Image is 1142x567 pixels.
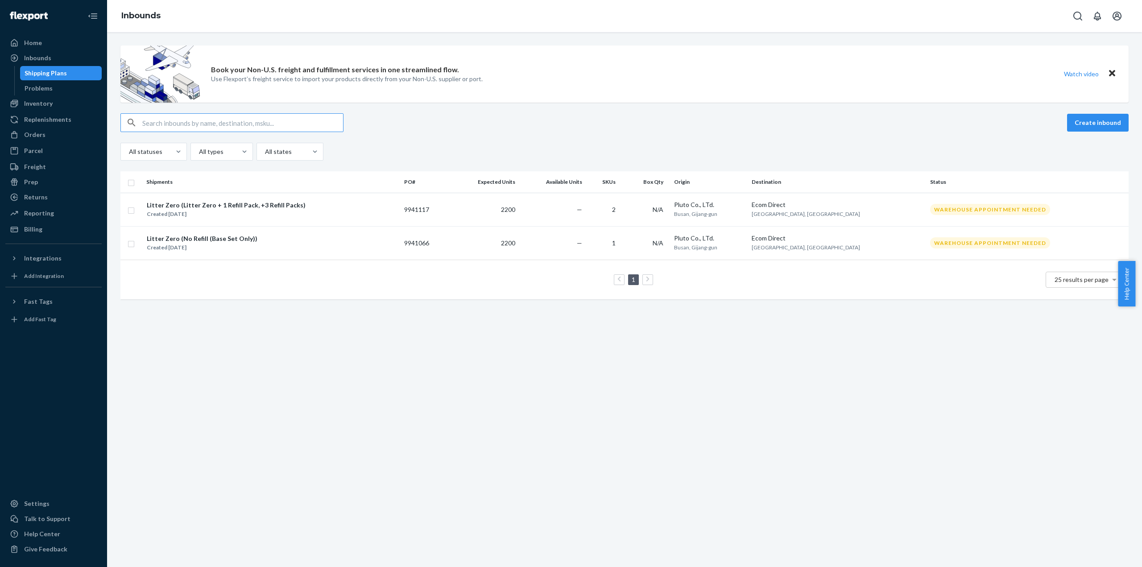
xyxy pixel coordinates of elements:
[752,244,860,251] span: [GEOGRAPHIC_DATA], [GEOGRAPHIC_DATA]
[930,204,1050,215] div: Warehouse Appointment Needed
[5,206,102,220] a: Reporting
[24,178,38,186] div: Prep
[674,234,745,243] div: Pluto Co., LTd.
[24,545,67,554] div: Give Feedback
[147,243,257,252] div: Created [DATE]
[612,206,616,213] span: 2
[24,254,62,263] div: Integrations
[5,128,102,142] a: Orders
[674,244,717,251] span: Busan, Gijang-gun
[5,251,102,265] button: Integrations
[1067,114,1129,132] button: Create inbound
[24,162,46,171] div: Freight
[24,297,53,306] div: Fast Tags
[1088,7,1106,25] button: Open notifications
[5,175,102,189] a: Prep
[5,96,102,111] a: Inventory
[128,147,129,156] input: All statuses
[142,114,343,132] input: Search inbounds by name, destination, msku...
[147,234,257,243] div: Litter Zero (No Refill (Base Set Only))
[25,69,67,78] div: Shipping Plans
[5,294,102,309] button: Fast Tags
[147,201,306,210] div: Litter Zero (Litter Zero + 1 Refill Pack, +3 Refill Packs)
[264,147,265,156] input: All states
[623,171,670,193] th: Box Qty
[612,239,616,247] span: 1
[5,497,102,511] a: Settings
[1058,67,1105,80] button: Watch video
[1108,7,1126,25] button: Open account menu
[20,66,102,80] a: Shipping Plans
[5,222,102,236] a: Billing
[752,200,923,209] div: Ecom Direct
[5,51,102,65] a: Inbounds
[5,190,102,204] a: Returns
[24,514,70,523] div: Talk to Support
[211,74,483,83] p: Use Flexport’s freight service to import your products directly from your Non-U.S. supplier or port.
[10,12,48,21] img: Flexport logo
[1055,276,1109,283] span: 25 results per page
[1069,7,1087,25] button: Open Search Box
[401,193,450,226] td: 9941117
[5,542,102,556] button: Give Feedback
[5,36,102,50] a: Home
[752,211,860,217] span: [GEOGRAPHIC_DATA], [GEOGRAPHIC_DATA]
[24,146,43,155] div: Parcel
[24,225,42,234] div: Billing
[5,144,102,158] a: Parcel
[24,99,53,108] div: Inventory
[674,211,717,217] span: Busan, Gijang-gun
[143,171,401,193] th: Shipments
[1118,261,1135,306] button: Help Center
[147,210,306,219] div: Created [DATE]
[114,3,168,29] ol: breadcrumbs
[24,193,48,202] div: Returns
[5,160,102,174] a: Freight
[5,269,102,283] a: Add Integration
[1106,67,1118,80] button: Close
[674,200,745,209] div: Pluto Co., LTd.
[630,276,637,283] a: Page 1 is your current page
[670,171,749,193] th: Origin
[519,171,586,193] th: Available Units
[577,239,582,247] span: —
[24,38,42,47] div: Home
[752,234,923,243] div: Ecom Direct
[25,84,53,93] div: Problems
[653,206,663,213] span: N/A
[24,315,56,323] div: Add Fast Tag
[198,147,199,156] input: All types
[501,239,515,247] span: 2200
[748,171,927,193] th: Destination
[24,209,54,218] div: Reporting
[24,54,51,62] div: Inbounds
[24,530,60,538] div: Help Center
[450,171,519,193] th: Expected Units
[577,206,582,213] span: —
[927,171,1129,193] th: Status
[5,512,102,526] a: Talk to Support
[24,115,71,124] div: Replenishments
[121,11,161,21] a: Inbounds
[24,130,46,139] div: Orders
[84,7,102,25] button: Close Navigation
[653,239,663,247] span: N/A
[930,237,1050,248] div: Warehouse Appointment Needed
[24,272,64,280] div: Add Integration
[586,171,623,193] th: SKUs
[501,206,515,213] span: 2200
[20,81,102,95] a: Problems
[5,312,102,327] a: Add Fast Tag
[24,499,50,508] div: Settings
[211,65,459,75] p: Book your Non-U.S. freight and fulfillment services in one streamlined flow.
[401,171,450,193] th: PO#
[5,527,102,541] a: Help Center
[401,226,450,260] td: 9941066
[5,112,102,127] a: Replenishments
